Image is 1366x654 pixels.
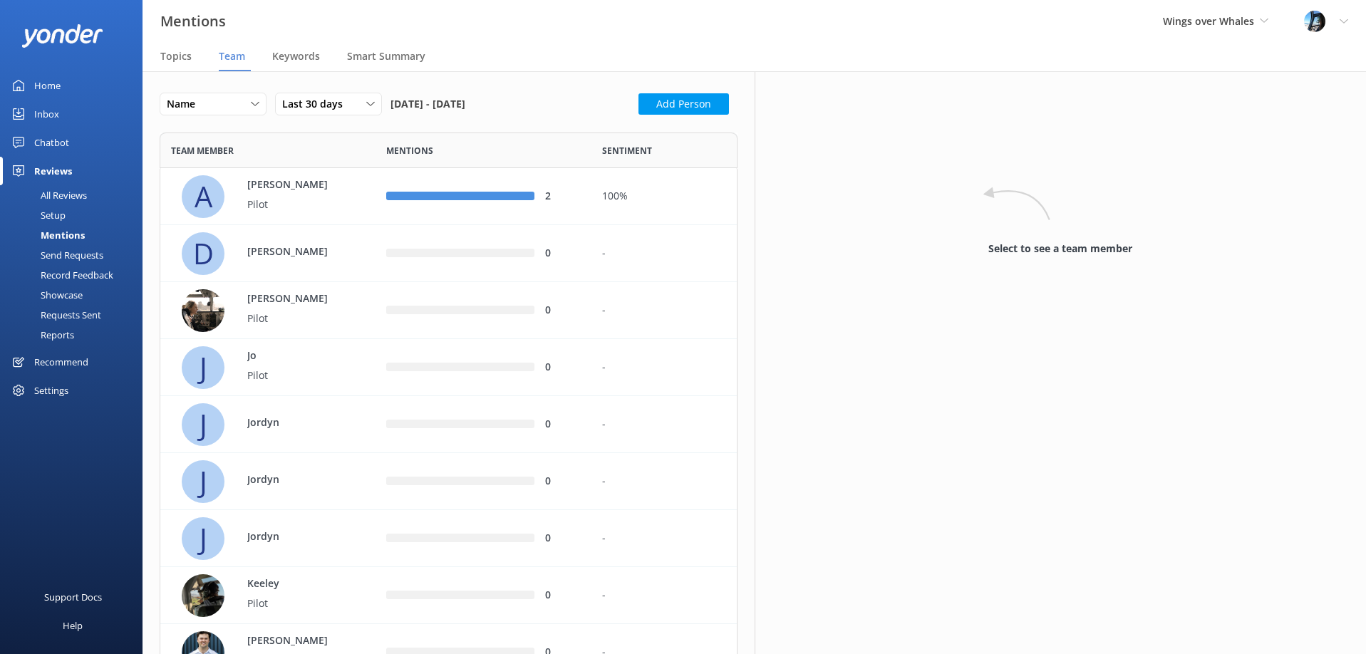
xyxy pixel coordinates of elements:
p: Jo [247,348,340,364]
div: A [182,175,224,218]
img: 318-1635463981.png [182,289,224,332]
div: 2 [545,189,581,204]
div: Mentions [9,225,85,245]
a: Requests Sent [9,305,143,325]
p: [PERSON_NAME] [247,244,340,259]
div: row [160,453,738,510]
div: 0 [545,474,581,489]
span: Sentiment [602,144,652,157]
a: Showcase [9,285,143,305]
a: Record Feedback [9,265,143,285]
div: row [160,282,738,339]
button: Add Person [638,93,729,115]
span: Name [167,96,204,112]
h3: Mentions [160,10,226,33]
a: Mentions [9,225,143,245]
div: Reports [9,325,74,345]
div: Recommend [34,348,88,376]
div: Send Requests [9,245,103,265]
span: Topics [160,49,192,63]
a: Reports [9,325,143,345]
div: Home [34,71,61,100]
div: 0 [545,417,581,432]
p: Jordyn [247,472,340,487]
span: Mentions [386,144,433,157]
span: Last 30 days [282,96,351,112]
a: Send Requests [9,245,143,265]
span: Team [219,49,245,63]
span: Team member [171,144,234,157]
div: 0 [545,360,581,375]
p: Pilot [247,596,340,611]
div: row [160,567,738,624]
div: 0 [545,303,581,318]
div: Help [63,611,83,640]
div: row [160,168,738,225]
p: [PERSON_NAME] [247,177,340,193]
span: Smart Summary [347,49,425,63]
p: Pilot [247,197,340,212]
a: Setup [9,205,143,225]
img: yonder-white-logo.png [21,24,103,48]
div: - [602,588,726,603]
div: row [160,396,738,453]
div: J [182,460,224,503]
p: [PERSON_NAME] [247,291,340,307]
div: 100% [602,189,726,204]
span: Wings over Whales [1163,14,1254,28]
p: Keeley [247,576,340,592]
div: row [160,339,738,396]
div: 0 [545,531,581,546]
div: J [182,403,224,446]
div: - [602,417,726,432]
div: All Reviews [9,185,87,205]
div: row [160,510,738,567]
div: row [160,225,738,282]
div: Settings [34,376,68,405]
div: - [602,246,726,261]
div: Support Docs [44,583,102,611]
div: - [602,531,726,546]
div: Chatbot [34,128,69,157]
div: Setup [9,205,66,225]
p: Pilot [247,311,340,326]
span: Keywords [272,49,320,63]
p: Jordyn [247,415,340,430]
div: Record Feedback [9,265,113,285]
div: Showcase [9,285,83,305]
p: Jordyn [247,529,340,544]
a: All Reviews [9,185,143,205]
img: 145-1635463833.jpg [1304,11,1325,32]
div: Requests Sent [9,305,101,325]
div: - [602,303,726,318]
div: - [602,360,726,375]
img: 318-1685663374.jpg [182,574,224,617]
p: Pilot [247,368,340,383]
div: J [182,346,224,389]
div: D [182,232,224,275]
div: Inbox [34,100,59,128]
div: 0 [545,246,581,261]
div: 0 [545,588,581,603]
div: J [182,517,224,560]
p: [PERSON_NAME] [247,633,340,649]
span: [DATE] - [DATE] [390,93,465,115]
div: - [602,474,726,489]
div: Reviews [34,157,72,185]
